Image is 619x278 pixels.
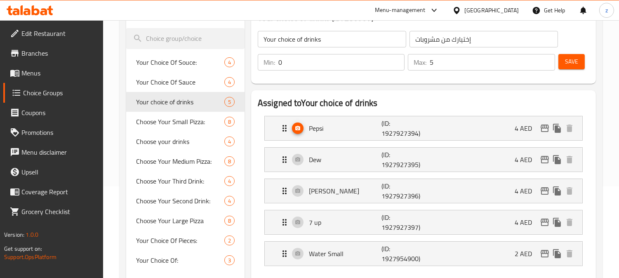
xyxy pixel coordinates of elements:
[136,196,224,206] span: Choose Your Second Drink:
[136,77,224,87] span: Your Choice Of Sauce
[563,247,576,260] button: delete
[225,217,234,225] span: 8
[258,144,589,175] li: Expand
[21,167,97,177] span: Upsell
[224,216,235,226] div: Choices
[515,155,539,165] p: 4 AED
[381,150,430,170] p: (ID: 1927927395)
[605,6,608,15] span: z
[136,176,224,186] span: Choose Your Third Drink:
[126,250,245,270] div: Your Choice Of:3
[21,48,97,58] span: Branches
[126,132,245,151] div: Choose your drinks4
[565,57,578,67] span: Save
[551,247,563,260] button: duplicate
[265,179,582,203] div: Expand
[126,171,245,191] div: Choose Your Third Drink:4
[225,237,234,245] span: 2
[515,249,539,259] p: 2 AED
[224,236,235,245] div: Choices
[309,186,381,196] p: [PERSON_NAME]
[563,153,576,166] button: delete
[3,182,104,202] a: Coverage Report
[4,252,56,262] a: Support.OpsPlatform
[264,57,275,67] p: Min:
[225,177,234,185] span: 4
[225,78,234,86] span: 4
[539,122,551,134] button: edit
[21,147,97,157] span: Menu disclaimer
[126,52,245,72] div: Your Choice Of Souce:4
[258,113,589,144] li: Expand
[539,247,551,260] button: edit
[258,238,589,269] li: Expand
[539,153,551,166] button: edit
[224,77,235,87] div: Choices
[126,112,245,132] div: Choose Your Small Pizza:8
[515,186,539,196] p: 4 AED
[225,138,234,146] span: 4
[551,153,563,166] button: duplicate
[4,243,42,254] span: Get support on:
[539,216,551,229] button: edit
[126,211,245,231] div: Choose Your Large Pizza8
[258,207,589,238] li: Expand
[21,28,97,38] span: Edit Restaurant
[26,229,38,240] span: 1.0.0
[23,88,97,98] span: Choice Groups
[126,72,245,92] div: Your Choice Of Sauce4
[133,8,186,21] h2: Choice Groups
[136,137,224,146] span: Choose your drinks
[126,151,245,171] div: Choose Your Medium Pizza:8
[3,123,104,142] a: Promotions
[551,185,563,197] button: duplicate
[3,202,104,221] a: Grocery Checklist
[265,242,582,266] div: Expand
[136,57,224,67] span: Your Choice Of Souce:
[3,83,104,103] a: Choice Groups
[224,137,235,146] div: Choices
[136,117,224,127] span: Choose Your Small Pizza:
[225,59,234,66] span: 4
[309,155,381,165] p: Dew
[21,68,97,78] span: Menus
[381,118,430,138] p: (ID: 1927927394)
[464,6,519,15] div: [GEOGRAPHIC_DATA]
[258,11,589,24] h3: Your choice of drinks (ID: 280937)
[3,103,104,123] a: Coupons
[4,229,24,240] span: Version:
[136,236,224,245] span: Your Choice Of Pieces:
[126,28,245,49] input: search
[225,158,234,165] span: 8
[515,123,539,133] p: 4 AED
[225,98,234,106] span: 5
[375,5,426,15] div: Menu-management
[309,217,381,227] p: 7 up
[224,117,235,127] div: Choices
[3,162,104,182] a: Upsell
[381,244,430,264] p: (ID: 1927954900)
[309,123,381,133] p: Pepsi
[126,191,245,211] div: Choose Your Second Drink:4
[224,255,235,265] div: Choices
[558,54,585,69] button: Save
[126,92,245,112] div: Your choice of drinks5
[21,108,97,118] span: Coupons
[224,57,235,67] div: Choices
[515,217,539,227] p: 4 AED
[265,116,582,140] div: Expand
[3,142,104,162] a: Menu disclaimer
[126,231,245,250] div: Your Choice Of Pieces:2
[414,57,426,67] p: Max:
[21,207,97,217] span: Grocery Checklist
[563,216,576,229] button: delete
[258,175,589,207] li: Expand
[551,122,563,134] button: duplicate
[563,122,576,134] button: delete
[265,210,582,234] div: Expand
[225,257,234,264] span: 3
[381,212,430,232] p: (ID: 1927927397)
[136,216,224,226] span: Choose Your Large Pizza
[224,176,235,186] div: Choices
[309,249,381,259] p: Water Small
